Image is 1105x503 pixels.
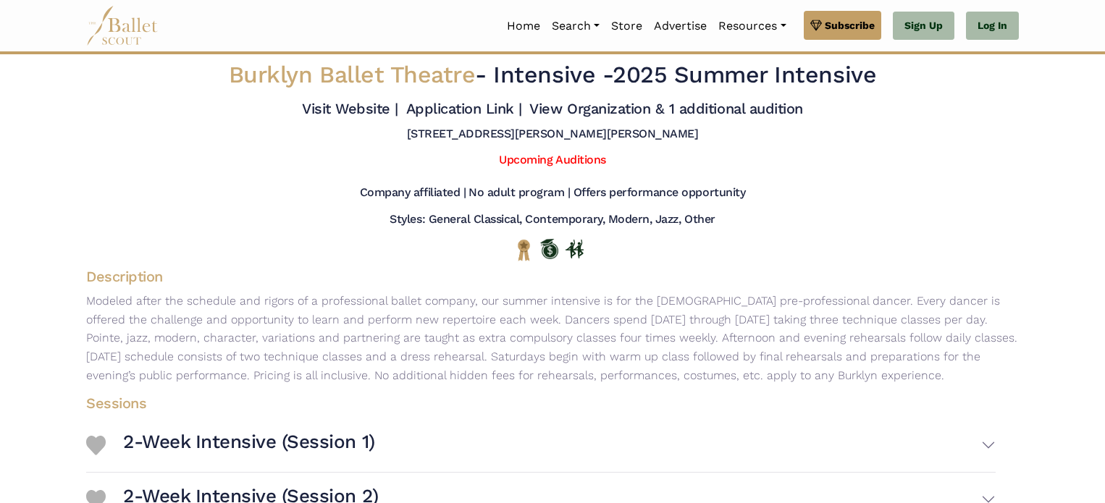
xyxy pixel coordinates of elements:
h5: Company affiliated | [360,185,466,200]
h5: Styles: General Classical, Contemporary, Modern, Jazz, Other [390,212,715,227]
span: Burklyn Ballet Theatre [229,61,475,88]
a: View Organization & 1 additional audition [529,100,802,117]
a: Upcoming Auditions [499,153,605,166]
h5: No adult program | [469,185,570,200]
span: Intensive - [493,61,613,88]
a: Home [501,11,546,41]
a: Subscribe [804,11,881,40]
h5: [STREET_ADDRESS][PERSON_NAME][PERSON_NAME] [407,127,699,142]
h5: Offers performance opportunity [573,185,746,200]
span: Subscribe [825,17,875,33]
a: Store [605,11,648,41]
img: In Person [566,240,584,258]
h2: - 2025 Summer Intensive [166,60,939,90]
a: Visit Website | [302,100,398,117]
a: Application Link | [406,100,522,117]
button: 2-Week Intensive (Session 1) [123,424,996,466]
p: Modeled after the schedule and rigors of a professional ballet company, our summer intensive is f... [75,292,1030,384]
h4: Description [75,267,1030,286]
a: Search [546,11,605,41]
img: National [515,239,533,261]
a: Advertise [648,11,713,41]
img: Offers Scholarship [540,239,558,259]
a: Sign Up [893,12,954,41]
img: gem.svg [810,17,822,33]
a: Resources [713,11,791,41]
h4: Sessions [75,394,1007,413]
h3: 2-Week Intensive (Session 1) [123,430,375,455]
a: Log In [966,12,1019,41]
img: Heart [86,436,106,455]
